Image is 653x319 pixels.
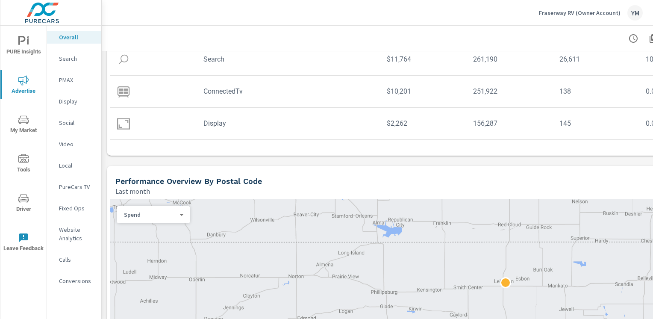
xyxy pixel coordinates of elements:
p: Fraserway RV (Owner Account) [539,9,621,17]
span: My Market [3,115,44,136]
td: $10,201 [380,80,466,102]
p: PMAX [59,76,94,84]
td: Search [197,48,380,70]
div: Display [47,95,101,108]
td: 26,611 [553,48,639,70]
span: Driver [3,193,44,214]
td: 138 [553,80,639,102]
p: Calls [59,255,94,264]
div: nav menu [0,26,47,262]
img: icon-connectedtv.svg [117,85,130,98]
p: Video [59,140,94,148]
span: Leave Feedback [3,233,44,254]
p: PureCars TV [59,183,94,191]
div: PMAX [47,74,101,86]
img: icon-display.svg [117,117,130,130]
td: $11,764 [380,48,466,70]
td: ConnectedTv [197,80,380,102]
div: Calls [47,253,101,266]
div: Spend [117,211,183,219]
p: Display [59,97,94,106]
div: Website Analytics [47,223,101,245]
span: PURE Insights [3,36,44,57]
span: Tools [3,154,44,175]
p: Fixed Ops [59,204,94,213]
td: 156,287 [466,112,553,134]
div: Fixed Ops [47,202,101,215]
div: Overall [47,31,101,44]
td: Display [197,112,380,134]
td: 251,922 [466,80,553,102]
p: Conversions [59,277,94,285]
span: Advertise [3,75,44,96]
p: Social [59,118,94,127]
div: YM [627,5,643,21]
p: Spend [124,211,176,219]
div: Conversions [47,275,101,287]
td: 145 [553,112,639,134]
p: Website Analytics [59,225,94,242]
td: 261,190 [466,48,553,70]
p: Last month [115,186,150,196]
h5: Performance Overview By Postal Code [115,177,262,186]
div: Local [47,159,101,172]
div: Video [47,138,101,151]
td: $2,262 [380,112,466,134]
img: icon-search.svg [117,53,130,66]
p: Local [59,161,94,170]
p: Search [59,54,94,63]
div: Search [47,52,101,65]
div: PureCars TV [47,180,101,193]
div: Social [47,116,101,129]
p: Overall [59,33,94,41]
